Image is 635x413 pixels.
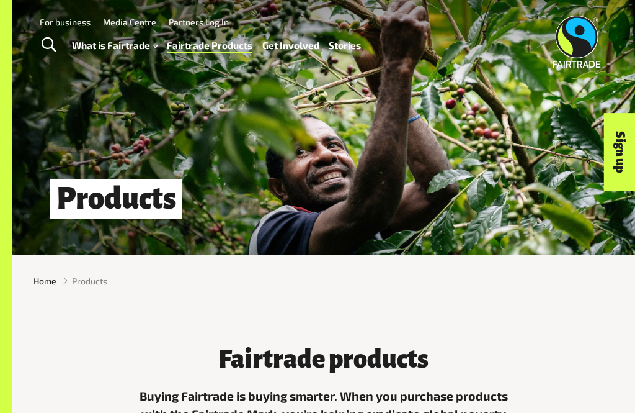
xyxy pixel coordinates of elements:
a: What is Fairtrade [72,37,158,54]
a: Get Involved [262,37,319,54]
a: Partners Log In [169,17,229,27]
a: Toggle Search [33,30,64,61]
img: Fairtrade Australia New Zealand logo [553,16,600,68]
span: Products [72,275,107,288]
a: Stories [329,37,361,54]
a: Home [33,275,56,288]
a: Media Centre [103,17,156,27]
h1: Products [50,179,182,219]
h3: Fairtrade products [133,346,515,373]
a: For business [40,17,91,27]
a: Fairtrade Products [167,37,252,54]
